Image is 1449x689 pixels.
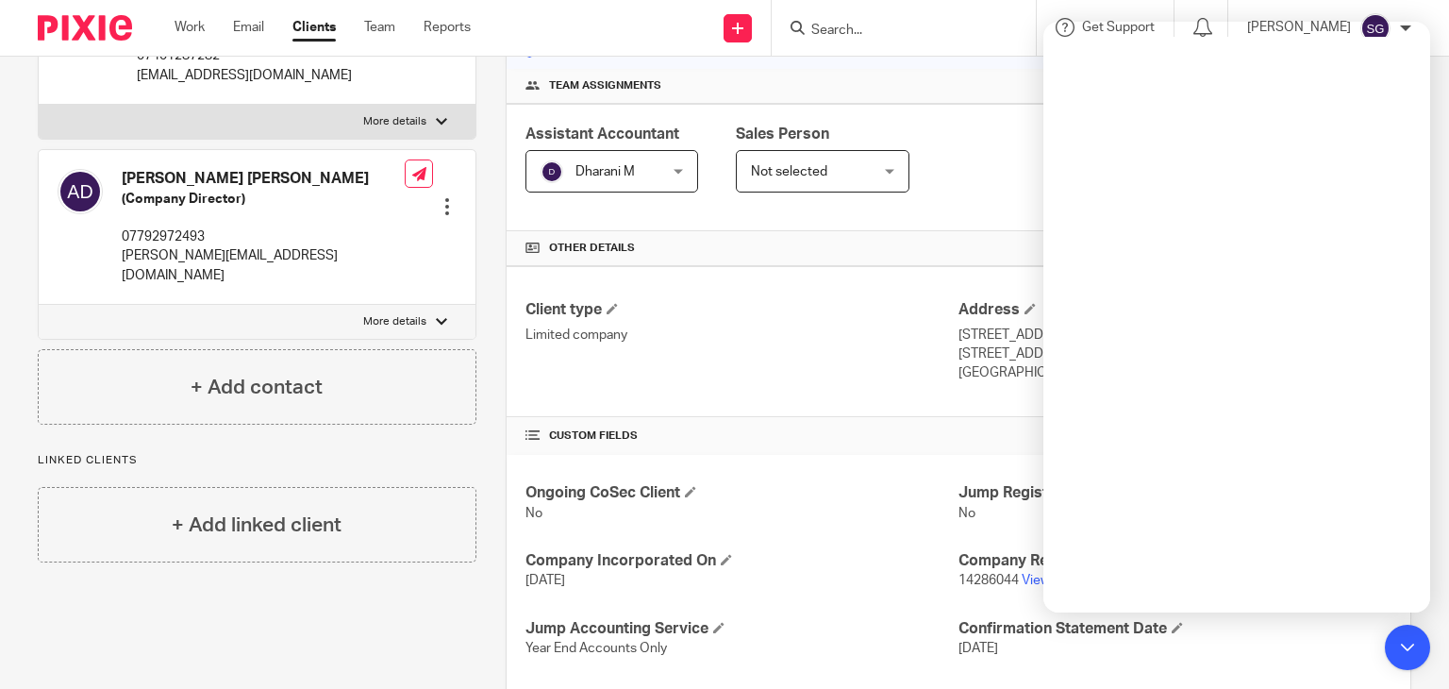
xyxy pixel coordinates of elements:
p: [PERSON_NAME][EMAIL_ADDRESS][DOMAIN_NAME] [122,246,405,285]
h5: (Company Director) [122,190,405,209]
p: [STREET_ADDRESS] [958,326,1391,344]
h4: Ongoing CoSec Client [525,483,958,503]
h4: Confirmation Statement Date [958,619,1391,639]
span: Sales Person [736,126,829,142]
span: Assistant Accountant [525,126,679,142]
span: Other details [549,241,635,256]
img: Pixie [38,15,132,41]
h4: Jump Accounting Service [525,619,958,639]
p: 07792972493 [122,227,405,246]
span: [DATE] [958,642,998,655]
h4: Jump Registered Address [958,483,1391,503]
img: svg%3E [1360,13,1391,43]
h4: Company Incorporated On [525,551,958,571]
p: Linked clients [38,453,476,468]
h4: + Add linked client [172,511,341,540]
p: More details [363,314,426,329]
span: Year End Accounts Only [525,642,667,655]
a: Work [175,18,205,37]
h4: + Add contact [191,373,323,402]
p: [EMAIL_ADDRESS][DOMAIN_NAME] [137,66,352,85]
span: No [958,507,975,520]
span: No [525,507,542,520]
img: svg%3E [541,160,563,183]
span: [DATE] [525,574,565,587]
a: Team [364,18,395,37]
h4: Address [958,300,1391,320]
span: Team assignments [549,78,661,93]
h4: Client type [525,300,958,320]
p: [PERSON_NAME] [1247,18,1351,37]
span: Not selected [751,165,827,178]
p: More details [363,114,426,129]
iframe: To enrich screen reader interactions, please activate Accessibility in Grammarly extension settings [1043,22,1430,613]
h4: CUSTOM FIELDS [525,429,958,444]
img: svg%3E [58,169,103,214]
p: [GEOGRAPHIC_DATA] [958,363,1391,382]
h4: [PERSON_NAME] [PERSON_NAME] [122,169,405,189]
input: Search [809,23,979,40]
a: Clients [292,18,336,37]
span: Dharani M [575,165,635,178]
span: 14286044 [958,574,1019,587]
p: [STREET_ADDRESS] [958,344,1391,363]
a: View more [1022,574,1084,587]
a: Email [233,18,264,37]
p: Limited company [525,326,958,344]
h4: Company Reg. No. [958,551,1391,571]
a: Reports [424,18,471,37]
